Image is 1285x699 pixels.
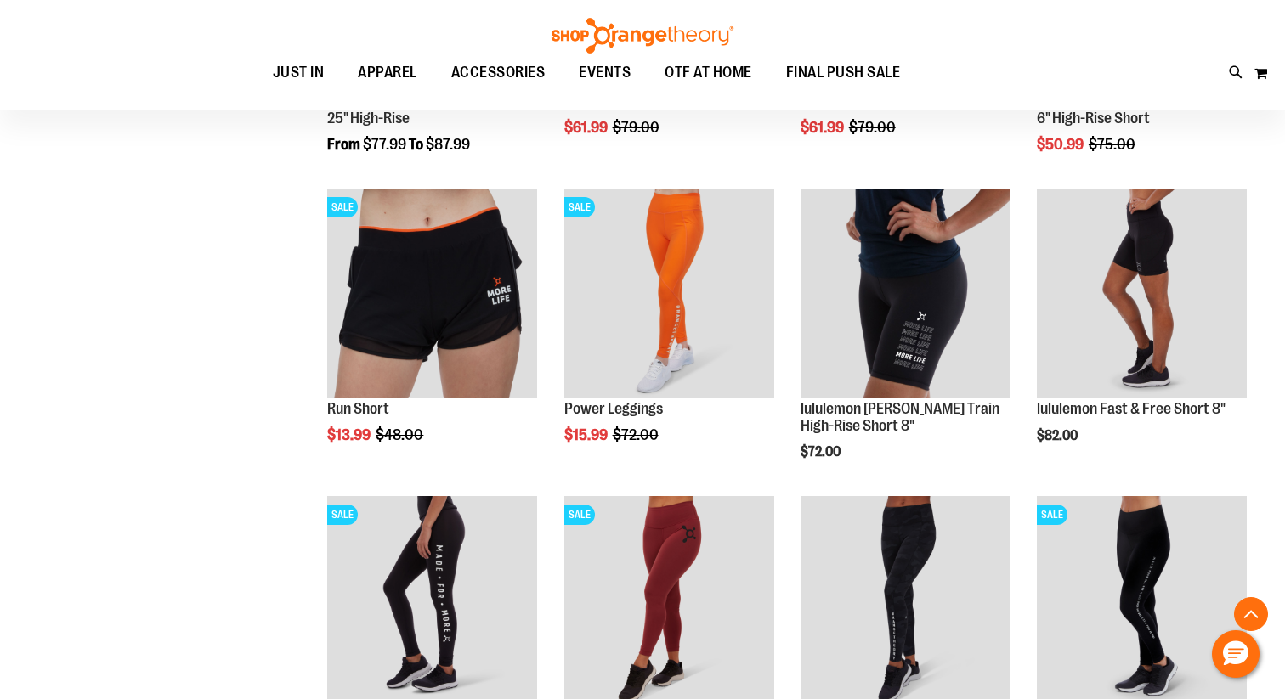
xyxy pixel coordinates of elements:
[426,136,470,153] span: $87.99
[1037,189,1247,398] img: Product image for lululemon Fast & Free Short 8"
[564,189,774,398] img: Product image for Power Leggings
[273,54,325,92] span: JUST IN
[327,505,358,525] span: SALE
[849,119,898,136] span: $79.00
[613,119,662,136] span: $79.00
[327,93,526,127] a: lululemon [PERSON_NAME] Train 25" High-Rise
[434,54,563,93] a: ACCESSORIES
[579,54,631,92] span: EVENTS
[256,54,342,93] a: JUST IN
[613,426,661,443] span: $72.00
[665,54,752,92] span: OTF AT HOME
[1089,136,1138,153] span: $75.00
[319,180,546,487] div: product
[1028,180,1255,487] div: product
[358,54,417,92] span: APPAREL
[562,54,648,93] a: EVENTS
[556,180,783,487] div: product
[549,18,736,54] img: Shop Orangetheory
[327,400,389,417] a: Run Short
[801,444,843,459] span: $72.00
[648,54,769,93] a: OTF AT HOME
[327,197,358,217] span: SALE
[564,426,610,443] span: $15.99
[327,136,360,153] span: From
[564,119,610,136] span: $61.99
[1234,597,1268,631] button: Back To Top
[801,189,1010,401] a: Product image for lululemon Wunder Train High-Rise Short 8"
[363,136,406,153] span: $77.99
[564,197,595,217] span: SALE
[801,189,1010,398] img: Product image for lululemon Wunder Train High-Rise Short 8"
[1037,400,1226,417] a: lululemon Fast & Free Short 8"
[801,119,846,136] span: $61.99
[341,54,434,92] a: APPAREL
[1037,136,1086,153] span: $50.99
[327,189,537,401] a: Product image for Run ShortsSALE
[769,54,918,93] a: FINAL PUSH SALE
[409,136,423,153] span: To
[1212,630,1260,678] button: Hello, have a question? Let’s chat.
[376,426,426,443] span: $48.00
[327,426,373,443] span: $13.99
[786,54,901,92] span: FINAL PUSH SALE
[327,189,537,398] img: Product image for Run Shorts
[792,180,1019,504] div: product
[564,505,595,525] span: SALE
[451,54,546,92] span: ACCESSORIES
[564,189,774,401] a: Product image for Power LeggingsSALE
[564,400,663,417] a: Power Leggings
[801,400,999,434] a: lululemon [PERSON_NAME] Train High-Rise Short 8"
[1037,505,1067,525] span: SALE
[1037,428,1080,443] span: $82.00
[1037,93,1236,127] a: lululemon [PERSON_NAME] Train 6" High-Rise Short
[1037,189,1247,401] a: Product image for lululemon Fast & Free Short 8"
